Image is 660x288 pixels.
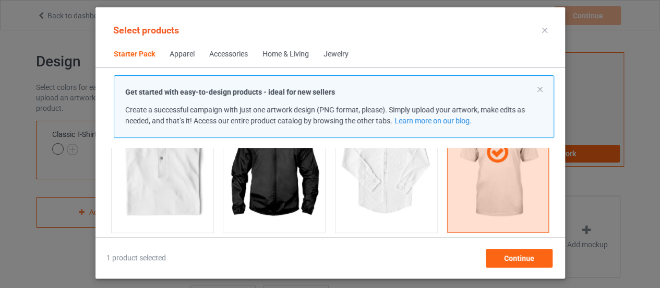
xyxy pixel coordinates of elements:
div: Accessories [209,49,248,60]
div: Home & Living [262,49,309,60]
div: Jewelry [323,49,349,60]
div: Apparel [170,49,195,60]
span: 1 product selected [106,253,166,263]
span: Starter Pack [106,42,162,67]
img: regular.jpg [227,110,321,227]
img: regular.jpg [339,110,433,227]
img: regular.jpg [115,110,209,227]
span: Create a successful campaign with just one artwork design (PNG format, please). Simply upload you... [125,106,525,125]
strong: Get started with easy-to-design products - ideal for new sellers [125,88,335,96]
span: Continue [503,254,534,262]
div: Continue [485,249,552,268]
a: Learn more on our blog. [394,117,471,125]
span: Select products [113,25,179,36]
